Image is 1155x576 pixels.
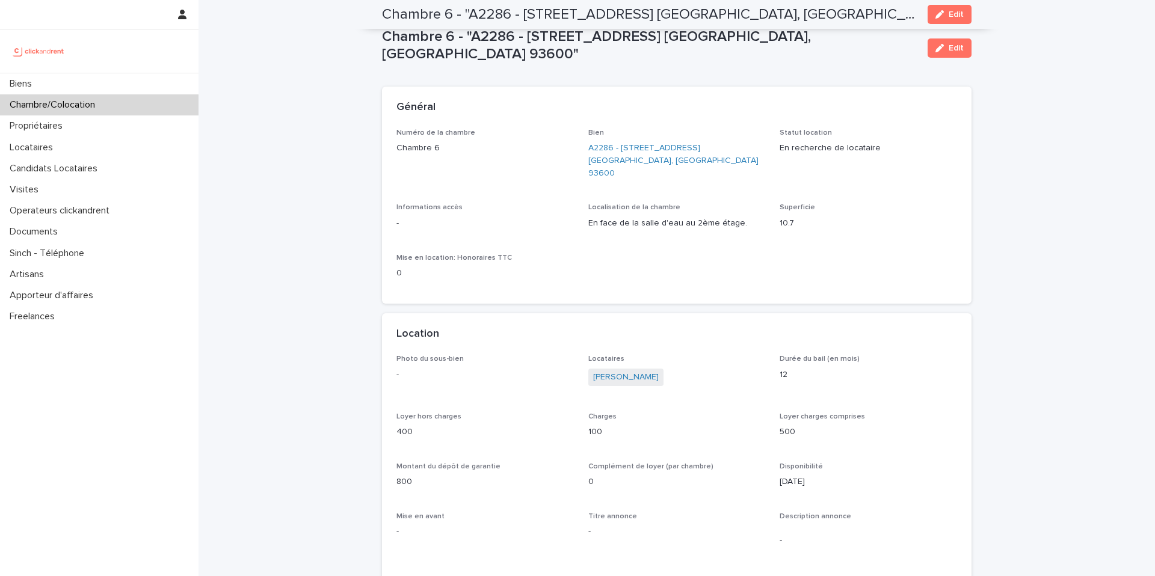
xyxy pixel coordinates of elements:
span: Edit [949,10,964,19]
p: Propriétaires [5,120,72,132]
span: Mise en avant [396,513,445,520]
span: Description annonce [780,513,851,520]
p: Sinch - Téléphone [5,248,94,259]
p: Chambre 6 [396,142,574,155]
p: [DATE] [780,476,957,488]
span: Complément de loyer (par chambre) [588,463,713,470]
p: Artisans [5,269,54,280]
button: Edit [928,5,972,24]
span: Bien [588,129,604,136]
p: - [780,534,957,547]
p: Candidats Locataires [5,163,107,174]
span: Locataires [588,355,624,363]
p: - [396,525,574,538]
a: [PERSON_NAME] [593,371,659,384]
p: 400 [396,426,574,438]
p: Documents [5,226,67,237]
span: Charges [588,413,617,420]
span: Edit [949,44,964,52]
p: 12 [780,369,957,381]
h2: Général [396,101,436,114]
p: 0 [588,476,766,488]
h2: Location [396,328,439,341]
span: Montant du dépôt de garantie [396,463,500,470]
span: Localisation de la chambre [588,204,680,211]
span: Superficie [780,204,815,211]
h2: Chambre 6 - "A2286 - [STREET_ADDRESS] [GEOGRAPHIC_DATA], [GEOGRAPHIC_DATA] 93600" [382,6,918,23]
p: Chambre/Colocation [5,99,105,111]
p: 500 [780,426,957,438]
span: Statut location [780,129,832,136]
p: Apporteur d'affaires [5,290,103,301]
p: Biens [5,78,42,90]
p: Freelances [5,311,64,322]
span: Loyer charges comprises [780,413,865,420]
p: - [396,217,574,230]
p: Operateurs clickandrent [5,205,119,216]
span: Mise en location: Honoraires TTC [396,254,512,262]
span: Loyer hors charges [396,413,461,420]
p: 800 [396,476,574,488]
p: 10.7 [780,217,957,230]
span: Numéro de la chambre [396,129,475,136]
p: Chambre 6 - "A2286 - [STREET_ADDRESS] [GEOGRAPHIC_DATA], [GEOGRAPHIC_DATA] 93600" [382,28,918,63]
span: Durée du bail (en mois) [780,355,860,363]
p: En face de la salle d'eau au 2ème étage. [588,217,766,230]
p: - [588,525,766,538]
span: Disponibilité [780,463,823,470]
p: En recherche de locataire [780,142,957,155]
p: 0 [396,267,574,280]
a: A2286 - [STREET_ADDRESS] [GEOGRAPHIC_DATA], [GEOGRAPHIC_DATA] 93600 [588,142,766,179]
p: 100 [588,426,766,438]
p: Visites [5,184,48,195]
span: Informations accès [396,204,463,211]
span: Titre annonce [588,513,637,520]
img: UCB0brd3T0yccxBKYDjQ [10,39,68,63]
p: Locataires [5,142,63,153]
p: - [396,369,574,381]
span: Photo du sous-bien [396,355,464,363]
button: Edit [928,38,972,58]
